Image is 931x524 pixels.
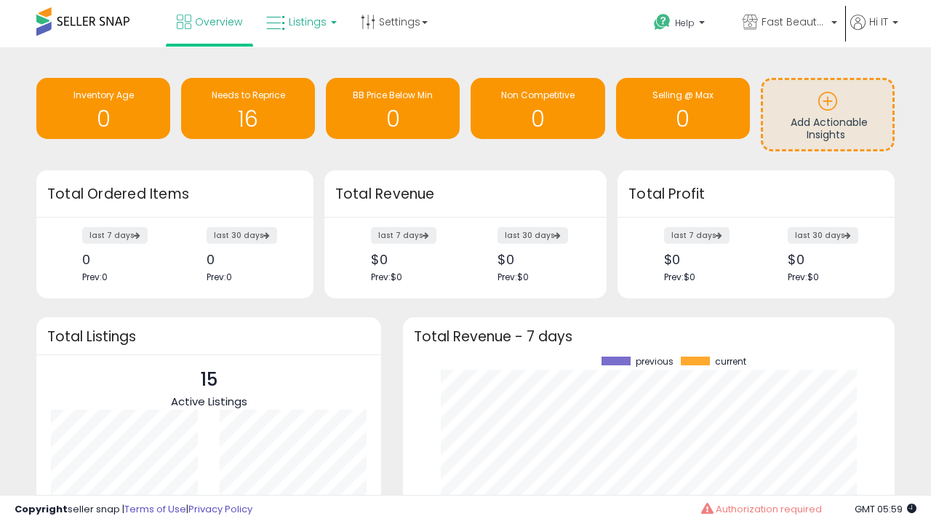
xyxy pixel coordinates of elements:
div: 0 [207,252,288,267]
h1: 0 [44,107,163,131]
a: Inventory Age 0 [36,78,170,139]
span: Listings [289,15,327,29]
label: last 30 days [788,227,858,244]
span: BB Price Below Min [353,89,433,101]
span: Fast Beauty ([GEOGRAPHIC_DATA]) [762,15,827,29]
a: Privacy Policy [188,502,252,516]
h3: Total Revenue [335,184,596,205]
label: last 30 days [207,227,277,244]
div: $0 [371,252,455,267]
span: Inventory Age [73,89,134,101]
span: Prev: $0 [371,271,402,283]
i: Get Help [653,13,671,31]
span: Active Listings [171,394,247,409]
strong: Copyright [15,502,68,516]
span: Prev: 0 [82,271,108,283]
h3: Total Listings [47,331,370,342]
span: Add Actionable Insights [791,115,868,143]
a: Hi IT [850,15,898,47]
span: 2025-08-12 05:59 GMT [855,502,916,516]
p: 15 [171,366,247,394]
span: Prev: 0 [207,271,232,283]
span: Non Competitive [501,89,575,101]
a: Non Competitive 0 [471,78,604,139]
span: Selling @ Max [652,89,714,101]
span: current [715,357,746,367]
div: $0 [498,252,581,267]
span: Prev: $0 [498,271,529,283]
span: previous [636,357,674,367]
h1: 16 [188,107,308,131]
label: last 7 days [664,227,730,244]
span: Help [675,17,695,29]
a: Terms of Use [124,502,186,516]
div: $0 [664,252,746,267]
a: BB Price Below Min 0 [326,78,460,139]
h3: Total Profit [628,184,884,205]
span: Overview [195,15,242,29]
a: Help [642,2,730,47]
span: Prev: $0 [664,271,695,283]
h1: 0 [478,107,597,131]
div: 0 [82,252,164,267]
a: Add Actionable Insights [763,80,892,149]
a: Needs to Reprice 16 [181,78,315,139]
label: last 30 days [498,227,568,244]
label: last 7 days [82,227,148,244]
span: Prev: $0 [788,271,819,283]
label: last 7 days [371,227,436,244]
h1: 0 [623,107,743,131]
div: $0 [788,252,869,267]
span: Hi IT [869,15,888,29]
div: seller snap | | [15,503,252,517]
a: Selling @ Max 0 [616,78,750,139]
h3: Total Ordered Items [47,184,303,205]
h3: Total Revenue - 7 days [414,331,884,342]
h1: 0 [333,107,452,131]
span: Needs to Reprice [212,89,285,101]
